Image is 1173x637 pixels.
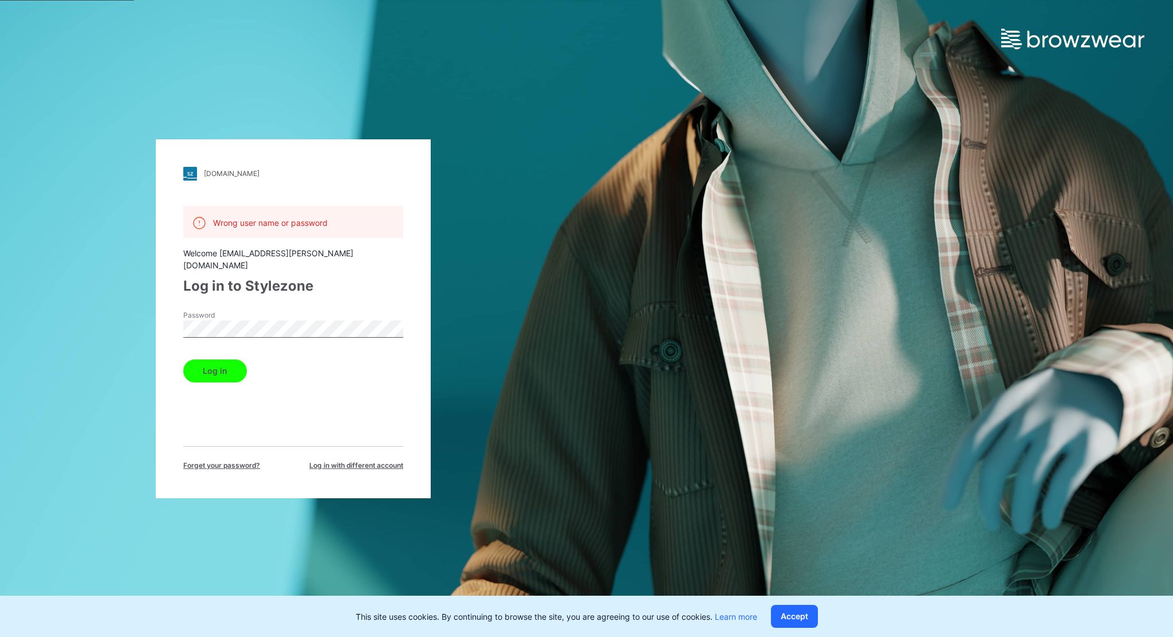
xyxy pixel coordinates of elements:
span: Log in with different account [309,460,403,471]
img: browzwear-logo.e42bd6dac1945053ebaf764b6aa21510.svg [1001,29,1144,49]
img: alert.76a3ded3c87c6ed799a365e1fca291d4.svg [192,216,206,230]
div: [DOMAIN_NAME] [204,169,259,178]
span: Forget your password? [183,460,260,471]
div: Log in to Stylezone [183,276,403,296]
button: Log in [183,359,247,382]
p: This site uses cookies. By continuing to browse the site, you are agreeing to our use of cookies. [356,611,757,623]
img: stylezone-logo.562084cfcfab977791bfbf7441f1a819.svg [183,167,197,181]
label: Password [183,310,263,321]
p: Wrong user name or password [213,217,328,229]
div: Welcome [EMAIL_ADDRESS][PERSON_NAME][DOMAIN_NAME] [183,247,403,271]
button: Accept [771,605,818,628]
a: Learn more [715,612,757,622]
a: [DOMAIN_NAME] [183,167,403,181]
